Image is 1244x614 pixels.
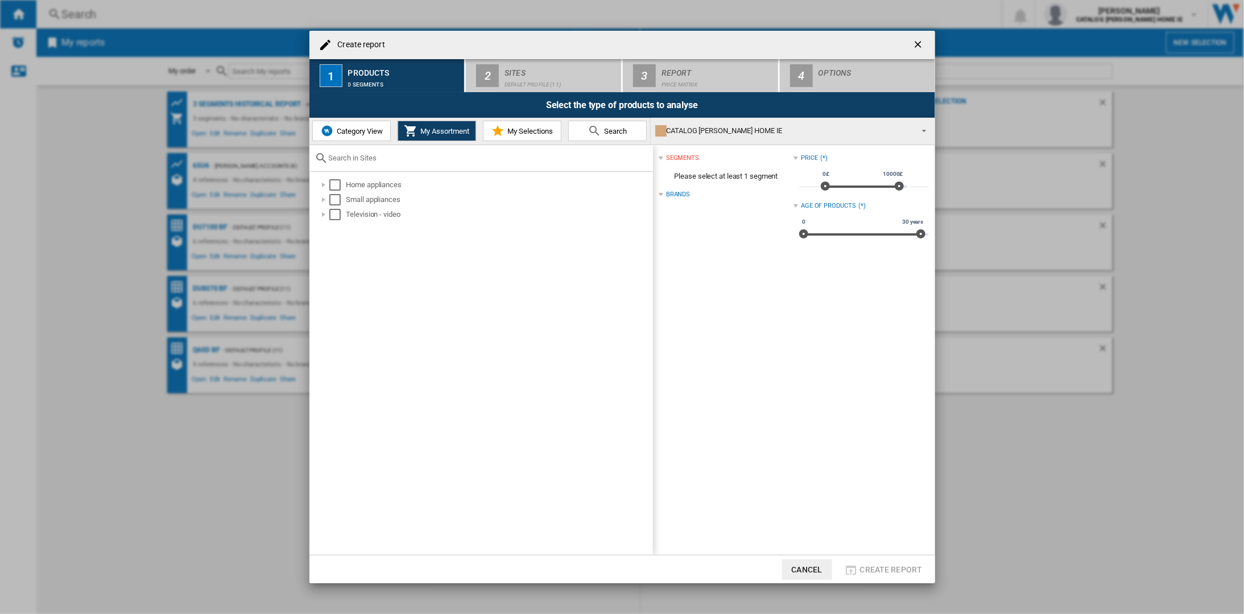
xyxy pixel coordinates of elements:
[780,59,935,92] button: 4 Options
[821,170,831,179] span: 0£
[483,121,561,141] button: My Selections
[841,559,926,580] button: Create report
[329,209,346,220] md-checkbox: Select
[800,217,807,226] span: 0
[623,59,779,92] button: 3 Report Price Matrix
[505,127,553,135] span: My Selections
[346,179,651,191] div: Home appliances
[655,123,912,139] div: CATALOG [PERSON_NAME] HOME IE
[801,154,818,163] div: Price
[912,39,926,52] ng-md-icon: getI18NText('BUTTONS.CLOSE_DIALOG')
[348,76,460,88] div: 0 segments
[505,64,617,76] div: Sites
[790,64,813,87] div: 4
[418,127,470,135] span: My Assortment
[819,64,931,76] div: Options
[332,39,385,51] h4: Create report
[568,121,647,141] button: Search
[346,209,651,220] div: Television - video
[329,179,346,191] md-checkbox: Select
[312,121,391,141] button: Category View
[505,76,617,88] div: Default profile (11)
[329,154,647,162] input: Search in Sites
[398,121,476,141] button: My Assortment
[329,194,346,205] md-checkbox: Select
[334,127,383,135] span: Category View
[348,64,460,76] div: Products
[320,124,334,138] img: wiser-icon-blue.png
[782,559,832,580] button: Cancel
[601,127,627,135] span: Search
[801,201,856,211] div: Age of products
[659,166,793,187] span: Please select at least 1 segment
[860,565,923,574] span: Create report
[633,64,656,87] div: 3
[662,76,774,88] div: Price Matrix
[908,34,931,56] button: getI18NText('BUTTONS.CLOSE_DIALOG')
[666,154,699,163] div: segments
[666,190,690,199] div: Brands
[346,194,651,205] div: Small appliances
[476,64,499,87] div: 2
[309,59,466,92] button: 1 Products 0 segments
[881,170,904,179] span: 10000£
[466,59,622,92] button: 2 Sites Default profile (11)
[320,64,342,87] div: 1
[309,92,935,118] div: Select the type of products to analyse
[900,217,925,226] span: 30 years
[662,64,774,76] div: Report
